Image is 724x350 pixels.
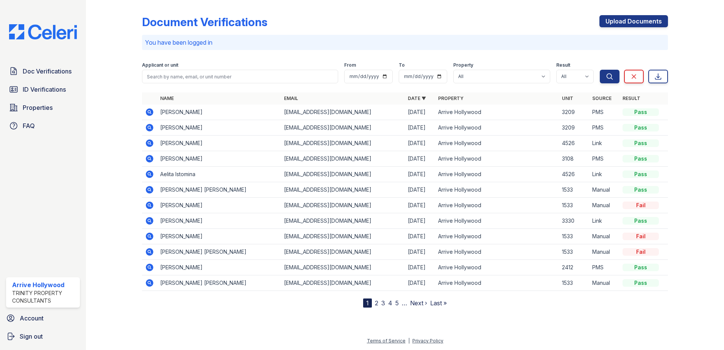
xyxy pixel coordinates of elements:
[284,95,298,101] a: Email
[559,120,589,136] td: 3209
[281,136,405,151] td: [EMAIL_ADDRESS][DOMAIN_NAME]
[412,338,443,344] a: Privacy Policy
[623,124,659,131] div: Pass
[405,213,435,229] td: [DATE]
[408,338,410,344] div: |
[589,151,619,167] td: PMS
[559,198,589,213] td: 1533
[623,279,659,287] div: Pass
[281,120,405,136] td: [EMAIL_ADDRESS][DOMAIN_NAME]
[388,299,392,307] a: 4
[589,182,619,198] td: Manual
[6,118,80,133] a: FAQ
[281,105,405,120] td: [EMAIL_ADDRESS][DOMAIN_NAME]
[23,103,53,112] span: Properties
[430,299,447,307] a: Last »
[562,95,573,101] a: Unit
[405,229,435,244] td: [DATE]
[157,213,281,229] td: [PERSON_NAME]
[3,329,83,344] a: Sign out
[623,139,659,147] div: Pass
[160,95,174,101] a: Name
[281,260,405,275] td: [EMAIL_ADDRESS][DOMAIN_NAME]
[559,229,589,244] td: 1533
[623,233,659,240] div: Fail
[281,151,405,167] td: [EMAIL_ADDRESS][DOMAIN_NAME]
[623,264,659,271] div: Pass
[142,70,338,83] input: Search by name, email, or unit number
[157,182,281,198] td: [PERSON_NAME] [PERSON_NAME]
[599,15,668,27] a: Upload Documents
[438,95,463,101] a: Property
[589,244,619,260] td: Manual
[12,289,77,305] div: Trinity Property Consultants
[435,105,559,120] td: Arrive Hollywood
[435,244,559,260] td: Arrive Hollywood
[23,121,35,130] span: FAQ
[623,186,659,194] div: Pass
[435,136,559,151] td: Arrive Hollywood
[623,170,659,178] div: Pass
[405,167,435,182] td: [DATE]
[435,182,559,198] td: Arrive Hollywood
[435,229,559,244] td: Arrive Hollywood
[20,332,43,341] span: Sign out
[6,82,80,97] a: ID Verifications
[559,244,589,260] td: 1533
[281,182,405,198] td: [EMAIL_ADDRESS][DOMAIN_NAME]
[589,198,619,213] td: Manual
[589,275,619,291] td: Manual
[589,260,619,275] td: PMS
[375,299,378,307] a: 2
[435,198,559,213] td: Arrive Hollywood
[405,136,435,151] td: [DATE]
[157,120,281,136] td: [PERSON_NAME]
[3,311,83,326] a: Account
[6,64,80,79] a: Doc Verifications
[435,120,559,136] td: Arrive Hollywood
[23,85,66,94] span: ID Verifications
[559,105,589,120] td: 3209
[3,24,83,39] img: CE_Logo_Blue-a8612792a0a2168367f1c8372b55b34899dd931a85d93a1a3d3e32e68fde9ad4.png
[623,95,640,101] a: Result
[157,260,281,275] td: [PERSON_NAME]
[623,108,659,116] div: Pass
[145,38,665,47] p: You have been logged in
[435,151,559,167] td: Arrive Hollywood
[405,151,435,167] td: [DATE]
[12,280,77,289] div: Arrive Hollywood
[623,202,659,209] div: Fail
[6,100,80,115] a: Properties
[405,198,435,213] td: [DATE]
[405,244,435,260] td: [DATE]
[559,182,589,198] td: 1533
[405,182,435,198] td: [DATE]
[23,67,72,76] span: Doc Verifications
[623,248,659,256] div: Fail
[559,136,589,151] td: 4526
[157,151,281,167] td: [PERSON_NAME]
[142,15,267,29] div: Document Verifications
[435,260,559,275] td: Arrive Hollywood
[157,167,281,182] td: Aelita Istomina
[453,62,473,68] label: Property
[559,275,589,291] td: 1533
[363,298,372,308] div: 1
[281,213,405,229] td: [EMAIL_ADDRESS][DOMAIN_NAME]
[281,244,405,260] td: [EMAIL_ADDRESS][DOMAIN_NAME]
[556,62,570,68] label: Result
[142,62,178,68] label: Applicant or unit
[157,275,281,291] td: [PERSON_NAME] [PERSON_NAME]
[402,298,407,308] span: …
[410,299,427,307] a: Next ›
[399,62,405,68] label: To
[20,314,44,323] span: Account
[157,229,281,244] td: [PERSON_NAME]
[405,105,435,120] td: [DATE]
[157,105,281,120] td: [PERSON_NAME]
[589,167,619,182] td: Link
[559,167,589,182] td: 4526
[281,229,405,244] td: [EMAIL_ADDRESS][DOMAIN_NAME]
[281,167,405,182] td: [EMAIL_ADDRESS][DOMAIN_NAME]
